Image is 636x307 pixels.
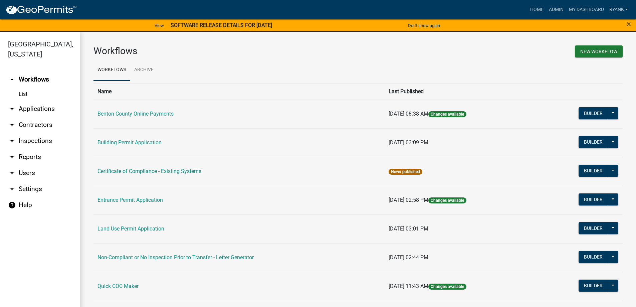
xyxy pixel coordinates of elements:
[579,280,608,292] button: Builder
[607,3,631,16] a: RyanK
[579,193,608,205] button: Builder
[546,3,566,16] a: Admin
[389,197,428,203] span: [DATE] 02:58 PM
[428,111,466,117] span: Changes available
[8,201,16,209] i: help
[579,222,608,234] button: Builder
[97,254,254,261] a: Non-Compliant or No Inspection Prior to Transfer - Letter Generator
[93,45,353,57] h3: Workflows
[8,169,16,177] i: arrow_drop_down
[579,136,608,148] button: Builder
[566,3,607,16] a: My Dashboard
[579,251,608,263] button: Builder
[579,165,608,177] button: Builder
[627,20,631,28] button: Close
[8,105,16,113] i: arrow_drop_down
[8,121,16,129] i: arrow_drop_down
[97,111,174,117] a: Benton County Online Payments
[171,22,272,28] strong: SOFTWARE RELEASE DETAILS FOR [DATE]
[389,111,428,117] span: [DATE] 08:38 AM
[627,19,631,29] span: ×
[389,254,428,261] span: [DATE] 02:44 PM
[97,225,164,232] a: Land Use Permit Application
[8,137,16,145] i: arrow_drop_down
[97,197,163,203] a: Entrance Permit Application
[93,83,385,100] th: Name
[93,59,130,81] a: Workflows
[428,197,466,203] span: Changes available
[389,169,422,175] span: Never published
[97,168,201,174] a: Certificate of Compliance - Existing Systems
[152,20,167,31] a: View
[579,107,608,119] button: Builder
[8,153,16,161] i: arrow_drop_down
[385,83,537,100] th: Last Published
[8,185,16,193] i: arrow_drop_down
[97,283,139,289] a: Quick COC Maker
[389,139,428,146] span: [DATE] 03:09 PM
[527,3,546,16] a: Home
[8,75,16,84] i: arrow_drop_up
[389,283,428,289] span: [DATE] 11:43 AM
[405,20,443,31] button: Don't show again
[428,284,466,290] span: Changes available
[97,139,162,146] a: Building Permit Application
[575,45,623,57] button: New Workflow
[130,59,158,81] a: Archive
[389,225,428,232] span: [DATE] 03:01 PM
